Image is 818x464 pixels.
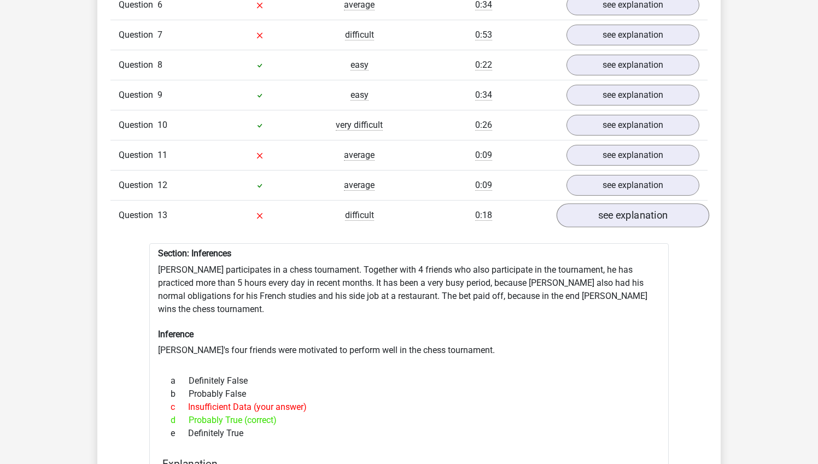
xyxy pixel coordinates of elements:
[171,387,189,401] span: b
[162,374,656,387] div: Definitely False
[119,28,157,42] span: Question
[345,30,374,40] span: difficult
[157,60,162,70] span: 8
[171,401,188,414] span: c
[157,150,167,160] span: 11
[350,60,369,71] span: easy
[566,25,699,45] a: see explanation
[350,90,369,101] span: easy
[344,180,375,191] span: average
[119,149,157,162] span: Question
[566,145,699,166] a: see explanation
[566,55,699,75] a: see explanation
[344,150,375,161] span: average
[157,90,162,100] span: 9
[162,427,656,440] div: Definitely True
[119,89,157,102] span: Question
[557,203,709,227] a: see explanation
[158,329,660,339] h6: Inference
[171,374,189,387] span: a
[171,414,189,427] span: d
[157,180,167,190] span: 12
[119,58,157,72] span: Question
[345,210,374,221] span: difficult
[162,401,656,414] div: Insufficient Data (your answer)
[157,210,167,220] span: 13
[475,210,492,221] span: 0:18
[119,179,157,192] span: Question
[171,427,188,440] span: e
[475,30,492,40] span: 0:53
[566,115,699,136] a: see explanation
[475,120,492,131] span: 0:26
[162,387,656,401] div: Probably False
[475,150,492,161] span: 0:09
[157,120,167,130] span: 10
[158,248,660,259] h6: Section: Inferences
[119,209,157,222] span: Question
[475,180,492,191] span: 0:09
[157,30,162,40] span: 7
[119,119,157,132] span: Question
[566,175,699,196] a: see explanation
[475,60,492,71] span: 0:22
[566,85,699,105] a: see explanation
[336,120,383,131] span: very difficult
[162,414,656,427] div: Probably True (correct)
[475,90,492,101] span: 0:34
